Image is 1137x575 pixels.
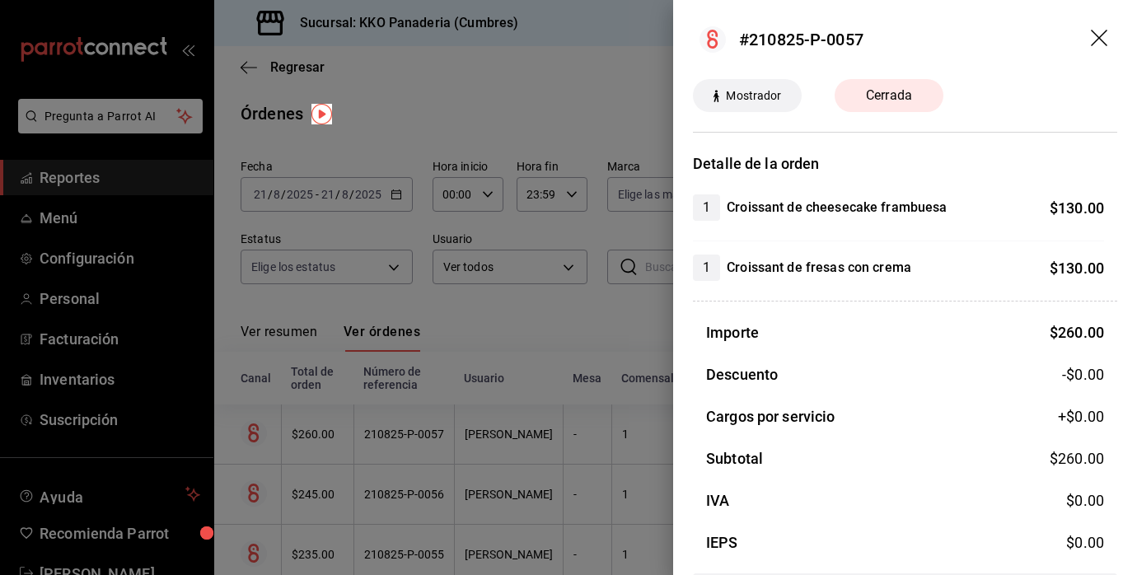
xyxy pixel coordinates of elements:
[1066,492,1104,509] span: $ 0.00
[727,258,911,278] h4: Croissant de fresas con crema
[1066,534,1104,551] span: $ 0.00
[706,405,835,428] h3: Cargos por servicio
[1050,259,1104,277] span: $ 130.00
[693,258,720,278] span: 1
[1050,199,1104,217] span: $ 130.00
[706,447,763,470] h3: Subtotal
[693,198,720,217] span: 1
[1050,324,1104,341] span: $ 260.00
[311,104,332,124] img: Tooltip marker
[706,531,738,554] h3: IEPS
[1050,450,1104,467] span: $ 260.00
[739,27,863,52] div: #210825-P-0057
[706,363,778,386] h3: Descuento
[706,489,729,512] h3: IVA
[727,198,947,217] h4: Croissant de cheesecake frambuesa
[1091,30,1111,49] button: drag
[693,152,1117,175] h3: Detalle de la orden
[856,86,922,105] span: Cerrada
[1058,405,1104,428] span: +$ 0.00
[719,87,788,105] span: Mostrador
[1062,363,1104,386] span: -$0.00
[706,321,759,344] h3: Importe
